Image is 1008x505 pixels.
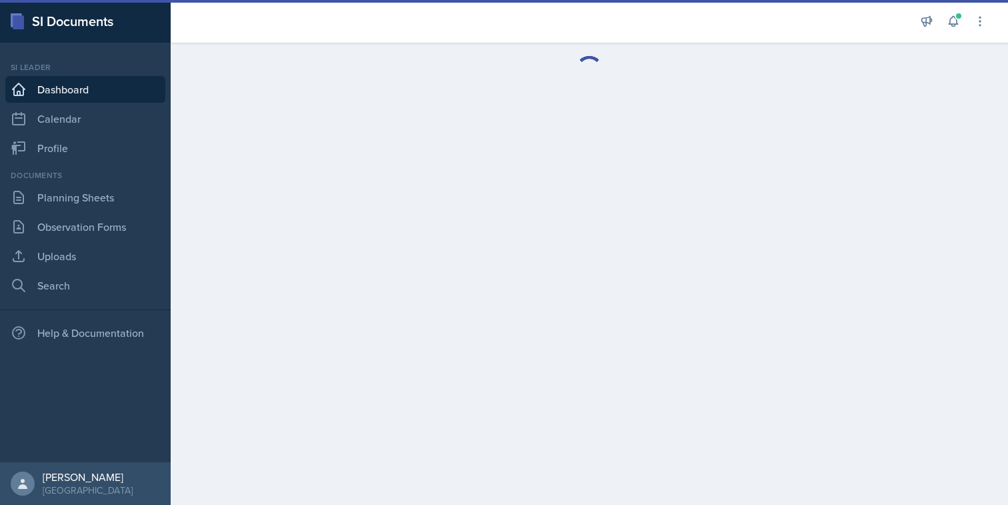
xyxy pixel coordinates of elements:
a: Uploads [5,243,165,270]
a: Search [5,272,165,299]
div: Si leader [5,61,165,73]
a: Profile [5,135,165,161]
div: [PERSON_NAME] [43,470,133,484]
a: Planning Sheets [5,184,165,211]
a: Observation Forms [5,213,165,240]
div: Help & Documentation [5,320,165,346]
div: [GEOGRAPHIC_DATA] [43,484,133,497]
a: Calendar [5,105,165,132]
a: Dashboard [5,76,165,103]
div: Documents [5,169,165,181]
